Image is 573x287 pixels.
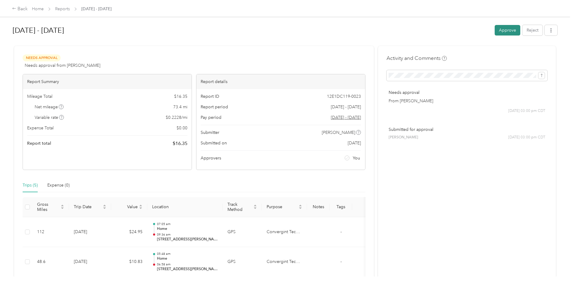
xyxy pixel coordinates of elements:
[157,256,218,261] p: Home
[223,197,262,217] th: Track Method
[389,135,418,140] span: [PERSON_NAME]
[166,114,187,121] span: $ 0.2228 / mi
[111,217,147,247] td: $24.95
[25,62,100,69] span: Needs approval from [PERSON_NAME]
[173,140,187,147] span: $ 16.35
[353,155,360,161] span: You
[173,104,187,110] span: 73.4 mi
[55,6,70,11] a: Reports
[111,247,147,277] td: $10.83
[157,262,218,267] p: 06:58 am
[262,197,307,217] th: Purpose
[508,108,545,114] span: [DATE] 03:00 pm CDT
[13,23,490,38] h1: Sep 1 - 30, 2025
[387,54,447,62] h4: Activity and Comments
[35,104,64,110] span: Net mileage
[340,259,342,264] span: -
[201,93,219,100] span: Report ID
[69,197,111,217] th: Trip Date
[299,206,302,210] span: caret-down
[37,202,59,212] span: Gross Miles
[23,74,192,89] div: Report Summary
[103,204,106,207] span: caret-up
[201,140,227,146] span: Submitted on
[223,217,262,247] td: GPS
[35,114,64,121] span: Variable rate
[177,125,187,131] span: $ 0.00
[23,54,61,61] span: Needs Approval
[223,247,262,277] td: GPS
[32,6,44,11] a: Home
[330,197,352,217] th: Tags
[331,114,361,121] span: Go to pay period
[147,197,223,217] th: Location
[340,229,342,234] span: -
[267,204,297,209] span: Purpose
[157,233,218,237] p: 09:36 am
[139,204,142,207] span: caret-up
[307,197,330,217] th: Notes
[253,206,257,210] span: caret-down
[299,204,302,207] span: caret-up
[201,129,219,136] span: Submitter
[27,140,51,147] span: Report total
[111,197,147,217] th: Value
[327,93,361,100] span: 12E1DC119-0023
[32,217,69,247] td: 112
[32,197,69,217] th: Gross Miles
[32,247,69,277] td: 48.6
[539,253,573,287] iframe: Everlance-gr Chat Button Frame
[103,206,106,210] span: caret-down
[69,217,111,247] td: [DATE]
[522,25,543,35] button: Reject
[331,104,361,110] span: [DATE] - [DATE]
[157,252,218,256] p: 05:48 am
[196,74,365,89] div: Report details
[201,104,228,110] span: Report period
[495,25,520,35] button: Approve
[69,247,111,277] td: [DATE]
[389,126,545,133] p: Submitted for approval
[227,202,252,212] span: Track Method
[27,125,54,131] span: Expense Total
[157,267,218,272] p: [STREET_ADDRESS][PERSON_NAME]
[201,114,221,121] span: Pay period
[322,129,355,136] span: [PERSON_NAME]
[389,89,545,96] p: Needs approval
[157,222,218,226] p: 07:05 am
[116,204,138,209] span: Value
[348,140,361,146] span: [DATE]
[81,6,111,12] span: [DATE] - [DATE]
[262,217,307,247] td: Convergint Technologies
[47,182,70,189] div: Expense (0)
[139,206,142,210] span: caret-down
[12,5,28,13] div: Back
[23,182,38,189] div: Trips (5)
[389,98,545,104] p: From [PERSON_NAME]
[174,93,187,100] span: $ 16.35
[262,247,307,277] td: Convergint Technologies
[253,204,257,207] span: caret-up
[27,93,52,100] span: Mileage Total
[61,204,64,207] span: caret-up
[74,204,102,209] span: Trip Date
[61,206,64,210] span: caret-down
[157,226,218,232] p: Home
[201,155,221,161] span: Approvers
[157,237,218,242] p: [STREET_ADDRESS][PERSON_NAME]
[508,135,545,140] span: [DATE] 03:00 pm CDT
